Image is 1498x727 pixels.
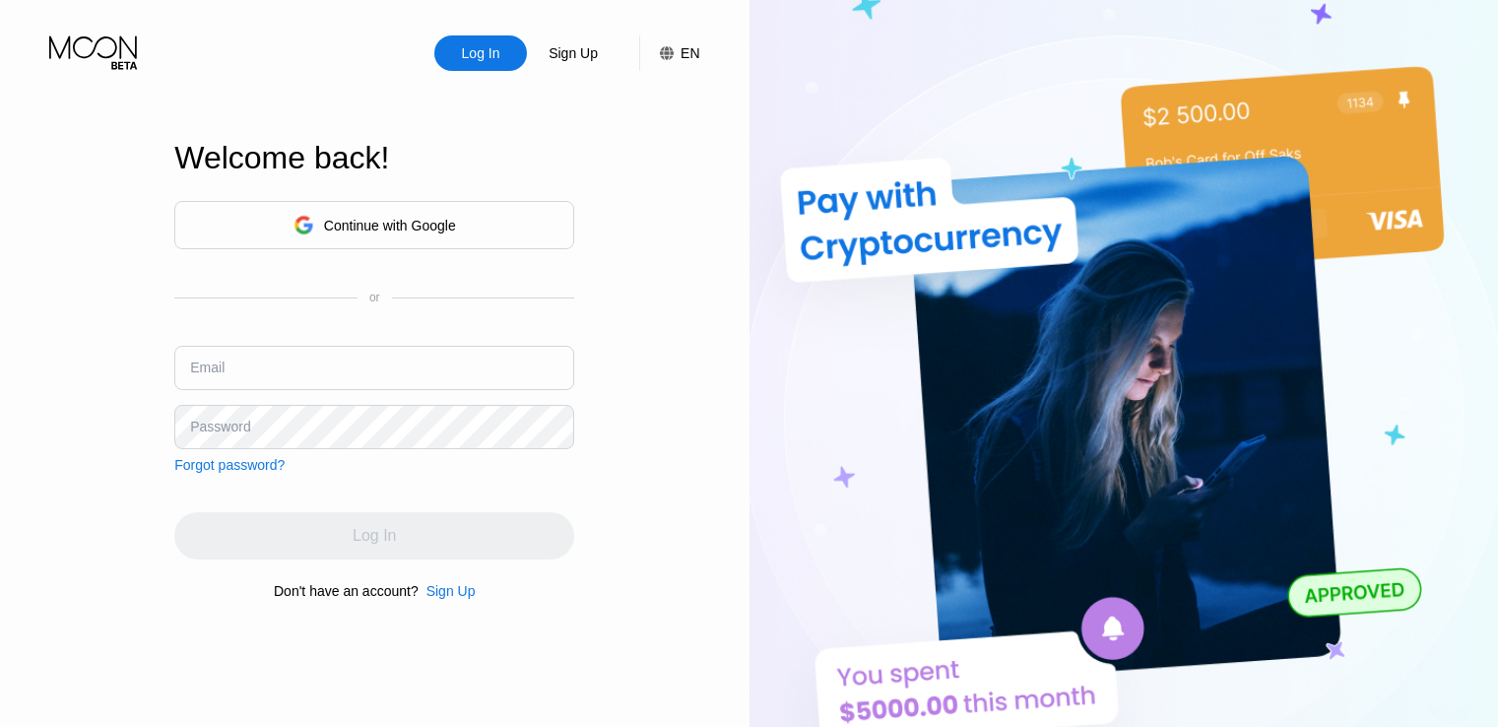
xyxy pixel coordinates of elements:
[324,218,456,233] div: Continue with Google
[547,43,600,63] div: Sign Up
[174,140,574,176] div: Welcome back!
[274,583,419,599] div: Don't have an account?
[419,583,476,599] div: Sign Up
[174,457,285,473] div: Forgot password?
[190,360,225,375] div: Email
[460,43,502,63] div: Log In
[426,583,476,599] div: Sign Up
[190,419,250,434] div: Password
[527,35,619,71] div: Sign Up
[369,291,380,304] div: or
[174,201,574,249] div: Continue with Google
[639,35,699,71] div: EN
[434,35,527,71] div: Log In
[681,45,699,61] div: EN
[1419,648,1482,711] iframe: Button to launch messaging window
